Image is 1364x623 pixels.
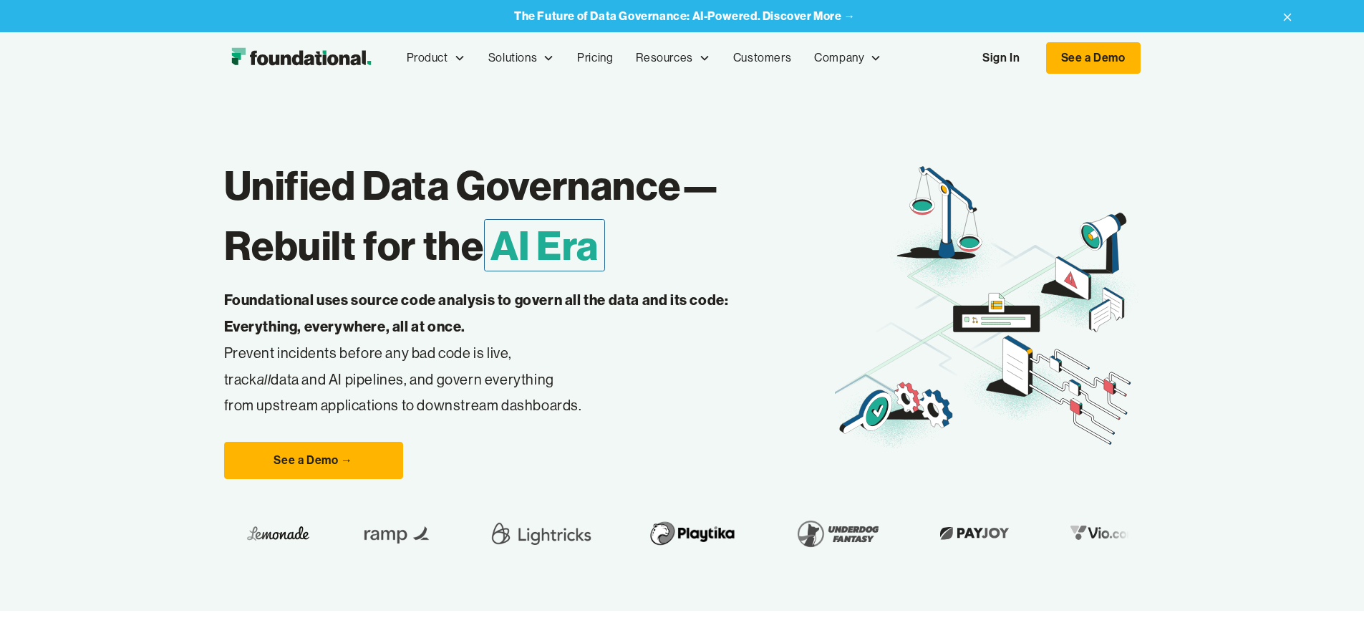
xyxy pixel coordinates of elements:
img: Playtika [640,513,743,554]
div: Company [803,34,893,82]
strong: Foundational uses source code analysis to govern all the data and its code: Everything, everywher... [224,291,729,335]
div: Resources [624,34,721,82]
img: Underdog Fantasy [788,513,886,554]
div: Product [395,34,477,82]
img: Payjoy [932,522,1016,544]
a: See a Demo [1046,42,1141,74]
a: Sign In [968,43,1034,73]
div: Company [814,49,864,67]
a: home [224,44,378,72]
a: The Future of Data Governance: AI-Powered. Discover More → [514,9,856,23]
img: Vio.com [1062,522,1145,544]
img: Ramp [354,513,440,554]
a: See a Demo → [224,442,403,479]
iframe: Chat Widget [1106,457,1364,623]
img: Foundational Logo [224,44,378,72]
img: Lemonade [246,522,308,544]
img: Lightricks [485,513,594,554]
a: Pricing [566,34,624,82]
p: Prevent incidents before any bad code is live, track data and AI pipelines, and govern everything... [224,287,774,419]
div: Resources [636,49,692,67]
span: AI Era [484,219,606,271]
a: Customers [722,34,803,82]
div: Solutions [477,34,566,82]
div: Solutions [488,49,537,67]
em: all [257,370,271,388]
div: Product [407,49,448,67]
h1: Unified Data Governance— Rebuilt for the [224,155,835,276]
